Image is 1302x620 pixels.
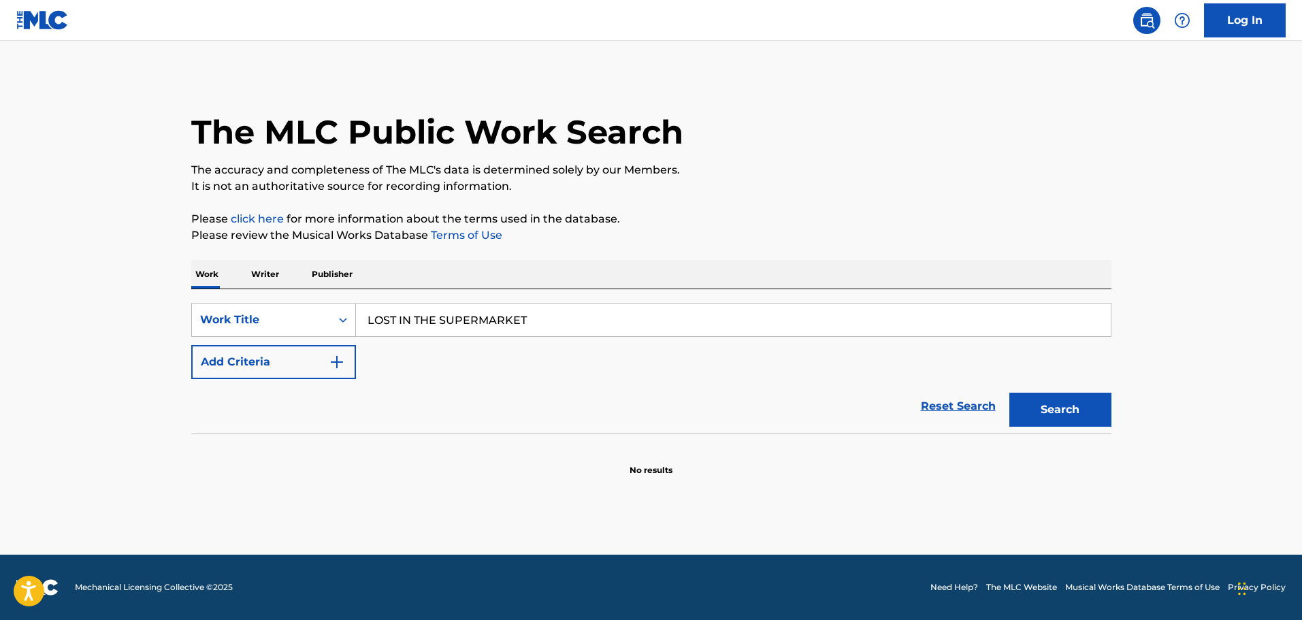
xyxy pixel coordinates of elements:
[1133,7,1160,34] a: Public Search
[247,260,283,289] p: Writer
[16,10,69,30] img: MLC Logo
[1238,568,1246,609] div: Drag
[1139,12,1155,29] img: search
[930,581,978,593] a: Need Help?
[986,581,1057,593] a: The MLC Website
[1234,555,1302,620] iframe: Chat Widget
[191,178,1111,195] p: It is not an authoritative source for recording information.
[191,211,1111,227] p: Please for more information about the terms used in the database.
[191,260,223,289] p: Work
[191,345,356,379] button: Add Criteria
[428,229,502,242] a: Terms of Use
[1174,12,1190,29] img: help
[914,391,1003,421] a: Reset Search
[231,212,284,225] a: click here
[16,579,59,595] img: logo
[329,354,345,370] img: 9d2ae6d4665cec9f34b9.svg
[191,112,683,152] h1: The MLC Public Work Search
[1204,3,1286,37] a: Log In
[1009,393,1111,427] button: Search
[75,581,233,593] span: Mechanical Licensing Collective © 2025
[1228,581,1286,593] a: Privacy Policy
[191,162,1111,178] p: The accuracy and completeness of The MLC's data is determined solely by our Members.
[1065,581,1220,593] a: Musical Works Database Terms of Use
[200,312,323,328] div: Work Title
[191,227,1111,244] p: Please review the Musical Works Database
[630,448,672,476] p: No results
[1169,7,1196,34] div: Help
[308,260,357,289] p: Publisher
[191,303,1111,434] form: Search Form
